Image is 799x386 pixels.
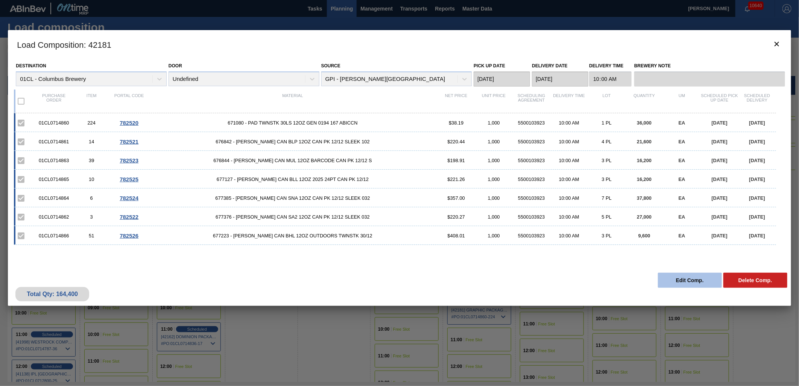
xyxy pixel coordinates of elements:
div: 6 [73,195,110,201]
div: $220.44 [437,139,475,144]
span: 16,200 [637,176,652,182]
span: 782522 [120,214,138,220]
div: 3 PL [588,158,626,163]
div: Go to Order [110,214,148,220]
div: 01CL0714862 [35,214,73,220]
div: 1 PL [588,120,626,126]
span: 782520 [120,120,138,126]
div: 10 [73,176,110,182]
div: Go to Order [110,157,148,164]
span: 677385 - CARR CAN SNA 12OZ CAN PK 12/12 SLEEK 032 [148,195,437,201]
div: 5500103923 [513,195,550,201]
div: 01CL0714866 [35,233,73,239]
div: 3 PL [588,233,626,239]
div: Lot [588,93,626,109]
input: mm/dd/yyyy [474,71,530,87]
div: 1,000 [475,195,513,201]
span: 27,000 [637,214,652,220]
div: 5500103923 [513,120,550,126]
span: 16,200 [637,158,652,163]
span: 36,000 [637,120,652,126]
div: Item [73,93,110,109]
div: Go to Order [110,138,148,145]
div: 14 [73,139,110,144]
button: Delete Comp. [723,273,787,288]
span: 9,600 [638,233,650,239]
div: Go to Order [110,176,148,182]
div: Go to Order [110,195,148,201]
div: 01CL0714860 [35,120,73,126]
div: $38.19 [437,120,475,126]
div: 10:00 AM [550,120,588,126]
div: 1,000 [475,176,513,182]
h3: Load Composition : 42181 [8,30,791,59]
div: $357.00 [437,195,475,201]
span: [DATE] [712,139,728,144]
div: Unit Price [475,93,513,109]
span: [DATE] [712,233,728,239]
span: [DATE] [749,176,765,182]
label: Source [321,63,340,68]
div: $408.01 [437,233,475,239]
button: Edit Comp. [658,273,722,288]
div: 10:00 AM [550,195,588,201]
div: 3 PL [588,176,626,182]
span: 677376 - CARR CAN SA2 12OZ CAN PK 12/12 SLEEK 032 [148,214,437,220]
div: 7 PL [588,195,626,201]
div: 5500103923 [513,233,550,239]
span: 782523 [120,157,138,164]
span: EA [679,195,685,201]
div: 5500103923 [513,214,550,220]
label: Pick up Date [474,63,505,68]
div: Material [148,93,437,109]
div: 5 PL [588,214,626,220]
div: 10:00 AM [550,214,588,220]
div: 01CL0714864 [35,195,73,201]
span: [DATE] [749,214,765,220]
span: 676842 - CARR CAN BLP 12OZ CAN PK 12/12 SLEEK 102 [148,139,437,144]
div: Purchase order [35,93,73,109]
span: EA [679,176,685,182]
div: 01CL0714865 [35,176,73,182]
div: Scheduled Pick up Date [701,93,738,109]
div: Scheduling Agreement [513,93,550,109]
div: 10:00 AM [550,139,588,144]
label: Brewery Note [634,61,785,71]
span: [DATE] [712,158,728,163]
label: Delivery Time [589,61,632,71]
span: EA [679,139,685,144]
span: [DATE] [712,195,728,201]
span: 782526 [120,233,138,239]
label: Delivery Date [532,63,567,68]
span: EA [679,233,685,239]
div: Delivery Time [550,93,588,109]
span: 782524 [120,195,138,201]
span: 21,600 [637,139,652,144]
span: 671080 - PAD TWNSTK 30LS 12OZ GEN 0194 167 ABICCN [148,120,437,126]
label: Door [169,63,182,68]
div: 224 [73,120,110,126]
span: 676844 - CARR CAN MUL 12OZ BARCODE CAN PK 12/12 S [148,158,437,163]
div: 51 [73,233,110,239]
div: 4 PL [588,139,626,144]
div: 1,000 [475,214,513,220]
div: Scheduled Delivery [738,93,776,109]
input: mm/dd/yyyy [532,71,588,87]
div: 1,000 [475,120,513,126]
div: 10:00 AM [550,158,588,163]
div: 01CL0714861 [35,139,73,144]
div: Total Qty: 164,400 [21,291,84,298]
span: EA [679,214,685,220]
div: Go to Order [110,120,148,126]
div: 10:00 AM [550,233,588,239]
span: EA [679,158,685,163]
span: 782521 [120,138,138,145]
div: 5500103923 [513,139,550,144]
span: [DATE] [712,120,728,126]
span: [DATE] [749,195,765,201]
div: Go to Order [110,233,148,239]
div: 1,000 [475,233,513,239]
div: Quantity [626,93,663,109]
span: 37,800 [637,195,652,201]
div: Net Price [437,93,475,109]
